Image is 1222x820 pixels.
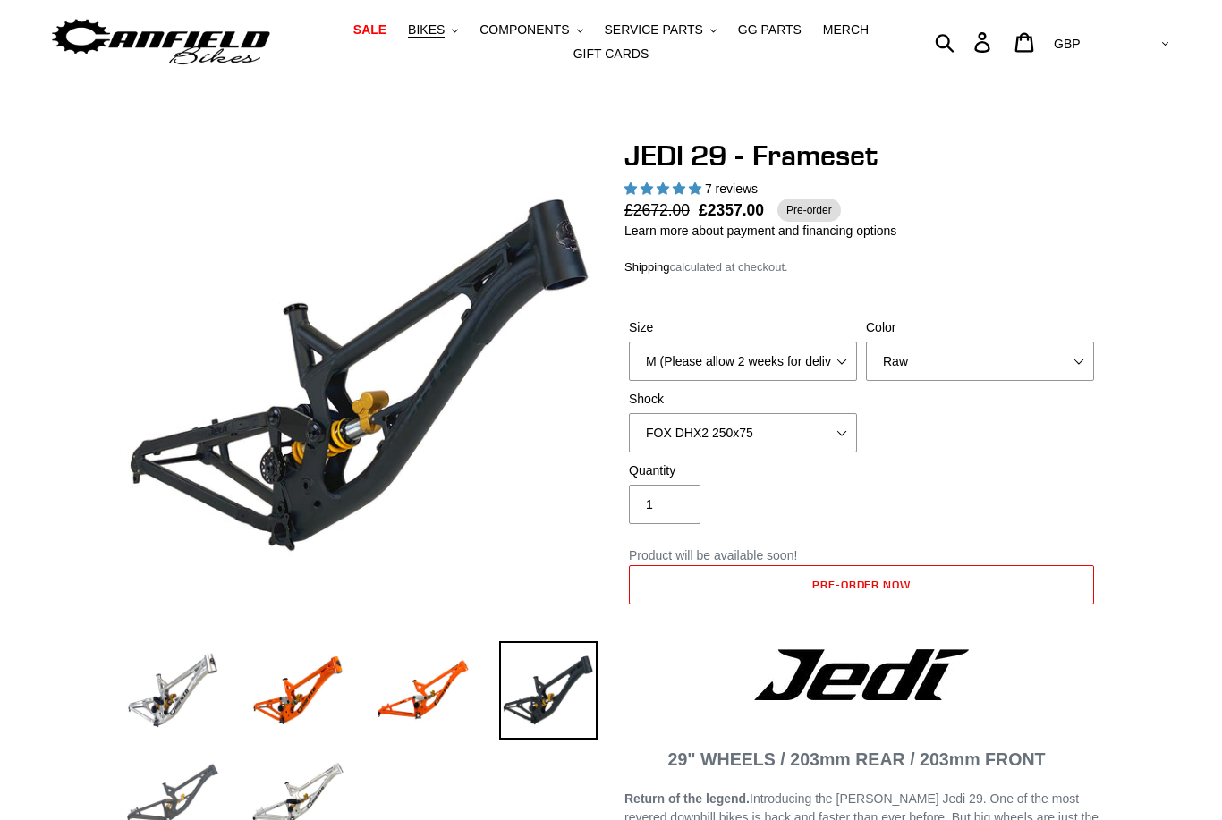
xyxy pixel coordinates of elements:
[408,22,445,38] span: BIKES
[624,182,705,196] span: 5.00 stars
[624,199,699,222] span: £2672.00
[629,461,857,480] label: Quantity
[738,22,802,38] span: GG PARTS
[729,18,810,42] a: GG PARTS
[777,199,841,222] span: Pre-order
[604,22,702,38] span: SERVICE PARTS
[595,18,725,42] button: SERVICE PARTS
[624,258,1099,276] div: calculated at checkout.
[668,749,1046,769] span: 29" WHEELS / 203mm REAR / 203mm FRONT
[812,578,911,591] span: Pre-order now
[479,22,569,38] span: COMPONENTS
[699,199,764,222] span: £2357.00
[624,791,750,806] b: Return of the legend.
[344,18,395,42] a: SALE
[705,182,758,196] span: 7 reviews
[629,546,1094,565] p: Product will be available soon!
[624,260,670,275] a: Shipping
[49,14,273,71] img: Canfield Bikes
[471,18,591,42] button: COMPONENTS
[499,641,598,740] img: Load image into Gallery viewer, JEDI 29 - Frameset
[624,139,1099,173] h1: JEDI 29 - Frameset
[123,641,222,740] img: Load image into Gallery viewer, JEDI 29 - Frameset
[399,18,467,42] button: BIKES
[564,42,658,66] a: GIFT CARDS
[629,390,857,409] label: Shock
[814,18,878,42] a: MERCH
[353,22,386,38] span: SALE
[823,22,869,38] span: MERCH
[866,318,1094,337] label: Color
[624,224,896,238] a: Learn more about payment and financing options
[374,641,472,740] img: Load image into Gallery viewer, JEDI 29 - Frameset
[249,641,347,740] img: Load image into Gallery viewer, JEDI 29 - Frameset
[573,46,649,62] span: GIFT CARDS
[629,318,857,337] label: Size
[629,565,1094,604] button: Add to cart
